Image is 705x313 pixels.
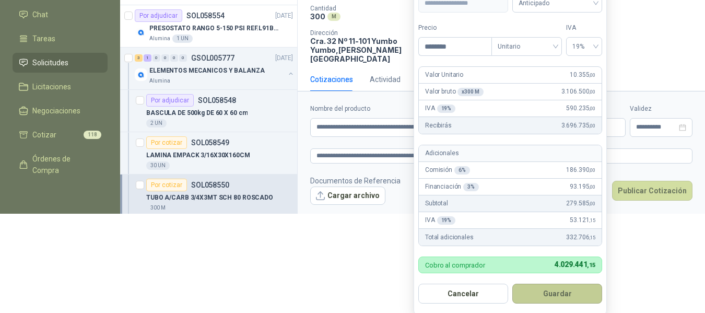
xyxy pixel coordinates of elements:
button: Guardar [512,284,602,304]
a: Cotizar118 [13,125,108,145]
p: LAMINA EMPACK 3/16X30X160CM [146,150,250,160]
p: [DATE] [275,53,293,63]
div: 3 % [463,183,479,191]
a: Por cotizarSOL058549LAMINA EMPACK 3/16X30X160CM30 UN [120,132,297,175]
span: 10.355 [570,70,595,80]
p: Cra. 32 Nº 11-101 Yumbo Yumbo , [PERSON_NAME][GEOGRAPHIC_DATA] [310,37,422,63]
a: 3 1 0 0 0 0 GSOL005777[DATE] Company LogoELEMENTOS MECANICOS Y BALANZAAlumina [135,52,295,85]
span: 118 [84,131,101,139]
a: Remisiones [13,184,108,204]
div: Por adjudicar [135,9,182,22]
span: Chat [32,9,48,20]
p: Cantidad [310,5,444,12]
img: Company Logo [135,26,147,39]
p: Valor Unitario [425,70,463,80]
div: 19 % [437,105,456,113]
span: 3.106.500 [561,87,595,97]
span: 332.706 [566,233,595,242]
p: Alumina [149,34,170,43]
p: Documentos de Referencia [310,175,401,187]
div: 0 [152,54,160,62]
div: 2 UN [146,119,167,127]
p: SOL058554 [186,12,225,19]
div: x 300 M [457,88,483,96]
span: ,00 [589,72,595,78]
p: Total adicionales [425,233,474,242]
span: ,00 [589,89,595,95]
div: 1 [144,54,151,62]
div: 30 UN [146,161,170,170]
button: Cargar archivo [310,187,385,205]
div: 6 % [454,166,470,175]
span: Cotizar [32,129,56,141]
span: Tareas [32,33,55,44]
a: Por cotizarSOL058550TUBO A/CARB 3/4X3MT SCH 80 ROSCADO300 M [120,175,297,217]
span: ,15 [589,217,595,223]
p: [DATE] [275,11,293,21]
label: Validez [630,104,692,114]
p: Valor bruto [425,87,484,97]
span: ,00 [589,167,595,173]
span: 186.390 [566,165,595,175]
p: Subtotal [425,199,448,208]
p: ELEMENTOS MECANICOS Y BALANZA [149,66,265,76]
span: 93.195 [570,182,595,192]
p: SOL058550 [191,181,229,189]
div: 0 [161,54,169,62]
p: Comisión [425,165,470,175]
a: Licitaciones [13,77,108,97]
span: ,00 [589,123,595,129]
span: Licitaciones [32,81,71,92]
a: Chat [13,5,108,25]
p: BASCULA DE 500kg DE 60 X 60 cm [146,108,248,118]
div: 300 M [146,204,170,212]
button: Cancelar [418,284,508,304]
div: 19 % [437,216,456,225]
p: PRESOSTATO RANGO 5-150 PSI REF.L91B-1050 [149,24,279,33]
a: Órdenes de Compra [13,149,108,180]
span: 4.029.441 [555,260,595,269]
p: Financiación [425,182,479,192]
span: 19% [572,39,596,54]
p: Alumina [149,77,170,85]
p: SOL058548 [198,97,236,104]
span: ,00 [589,106,595,111]
img: Company Logo [135,68,147,81]
div: Por adjudicar [146,94,194,107]
div: Por cotizar [146,136,187,149]
span: ,15 [589,235,595,240]
label: Precio [418,23,491,33]
a: Tareas [13,29,108,49]
p: Recibirás [425,121,452,131]
div: 0 [179,54,187,62]
p: SOL058549 [191,139,229,146]
div: 1 UN [172,34,193,43]
span: 53.121 [570,215,595,225]
div: Cotizaciones [310,74,353,85]
p: GSOL005777 [191,54,234,62]
a: Por adjudicarSOL058548BASCULA DE 500kg DE 60 X 60 cm2 UN [120,90,297,132]
p: IVA [425,103,455,113]
span: Unitario [498,39,556,54]
div: Actividad [370,74,401,85]
div: 0 [170,54,178,62]
label: IVA [566,23,602,33]
p: IVA [425,215,455,225]
button: Publicar Cotización [612,181,692,201]
p: TUBO A/CARB 3/4X3MT SCH 80 ROSCADO [146,193,273,203]
span: 590.235 [566,103,595,113]
span: ,15 [587,262,595,269]
div: Por cotizar [146,179,187,191]
div: M [327,13,340,21]
span: 279.585 [566,199,595,208]
a: Negociaciones [13,101,108,121]
a: Solicitudes [13,53,108,73]
span: Órdenes de Compra [32,153,98,176]
span: Negociaciones [32,105,80,117]
span: ,00 [589,201,595,206]
div: 3 [135,54,143,62]
p: 300 [310,12,325,21]
span: Solicitudes [32,57,68,68]
span: ,00 [589,184,595,190]
p: Cobro al comprador [425,262,485,269]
